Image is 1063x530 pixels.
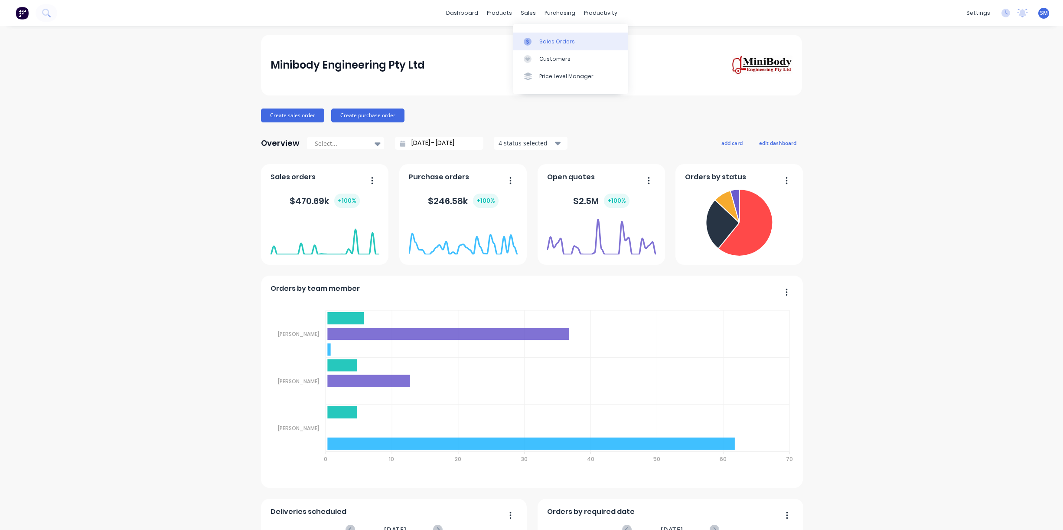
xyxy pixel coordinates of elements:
div: productivity [580,7,622,20]
a: dashboard [442,7,483,20]
span: Open quotes [547,172,595,182]
div: + 100 % [334,194,360,208]
tspan: 20 [454,455,461,463]
div: sales [516,7,540,20]
div: Overview [261,135,300,152]
tspan: 40 [587,455,594,463]
span: Purchase orders [409,172,469,182]
button: 4 status selected [494,137,567,150]
a: Price Level Manager [513,68,628,85]
div: + 100 % [473,194,499,208]
button: Create purchase order [331,109,404,122]
a: Customers [513,50,628,68]
tspan: 0 [323,455,327,463]
button: edit dashboard [753,137,802,148]
span: Orders by status [685,172,746,182]
span: Deliveries scheduled [271,507,346,517]
span: SM [1040,9,1048,17]
div: $ 470.69k [290,194,360,208]
tspan: [PERSON_NAME] [278,377,319,385]
div: Price Level Manager [539,72,593,80]
div: $ 2.5M [573,194,629,208]
div: 4 status selected [499,138,553,148]
img: Factory [16,7,29,20]
tspan: [PERSON_NAME] [278,425,319,432]
a: Sales Orders [513,33,628,50]
span: Orders by required date [547,507,635,517]
tspan: 30 [521,455,527,463]
button: add card [716,137,748,148]
img: Minibody Engineering Pty Ltd [732,55,792,75]
div: $ 246.58k [428,194,499,208]
div: settings [962,7,995,20]
div: products [483,7,516,20]
tspan: 70 [786,455,793,463]
div: Customers [539,55,571,63]
div: Minibody Engineering Pty Ltd [271,56,425,74]
div: purchasing [540,7,580,20]
span: Sales orders [271,172,316,182]
button: Create sales order [261,109,324,122]
div: + 100 % [604,194,629,208]
tspan: 10 [389,455,394,463]
tspan: [PERSON_NAME] [278,330,319,338]
tspan: 60 [720,455,727,463]
tspan: 50 [653,455,660,463]
div: Sales Orders [539,38,575,46]
span: Orders by team member [271,283,360,294]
